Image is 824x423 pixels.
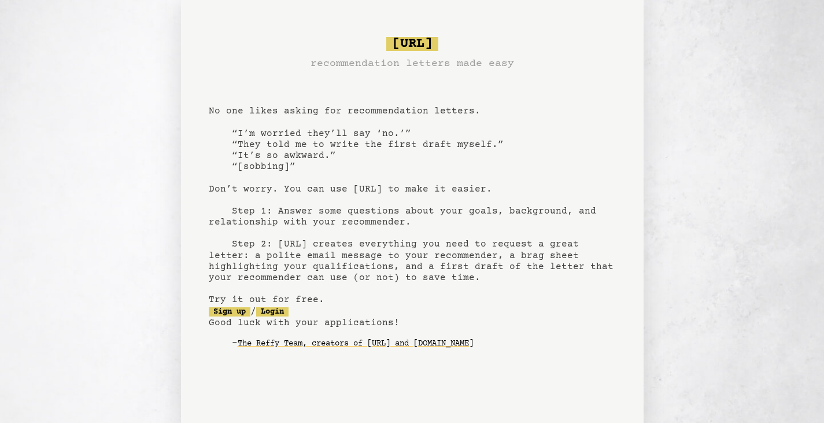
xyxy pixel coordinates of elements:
[256,307,289,317] a: Login
[238,334,474,353] a: The Reffy Team, creators of [URL] and [DOMAIN_NAME]
[209,32,616,371] pre: No one likes asking for recommendation letters. “I’m worried they’ll say ‘no.’” “They told me to ...
[386,37,438,51] span: [URL]
[311,56,514,72] h3: recommendation letters made easy
[232,338,616,350] div: -
[209,307,250,317] a: Sign up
